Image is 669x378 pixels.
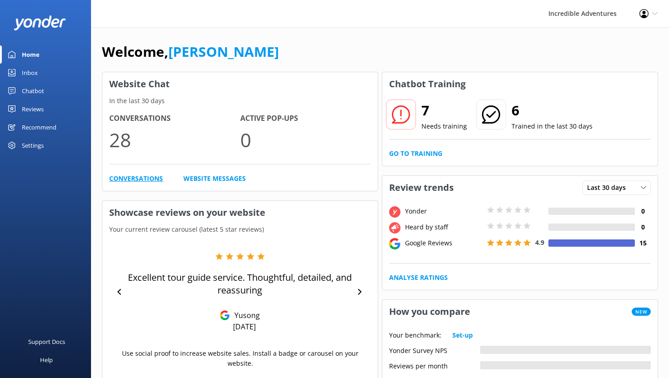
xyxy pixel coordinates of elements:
div: Support Docs [28,333,65,351]
p: 0 [240,124,371,155]
div: Yonder Survey NPS [389,346,480,354]
h3: Review trends [382,176,461,199]
div: Chatbot [22,82,44,100]
h3: Chatbot Training [382,72,472,96]
div: Reviews [22,100,44,118]
p: Yusong [230,310,260,320]
h3: Showcase reviews on your website [102,201,378,224]
img: yonder-white-logo.png [14,15,66,30]
h3: How you compare [382,300,477,323]
p: [DATE] [233,322,256,332]
div: Settings [22,136,44,154]
h4: 15 [635,238,651,248]
p: Needs training [421,121,467,131]
p: 28 [109,124,240,155]
div: Heard by staff [403,222,485,232]
div: Google Reviews [403,238,485,248]
h2: 7 [421,99,467,121]
a: Analyse Ratings [389,273,448,283]
p: Your benchmark: [389,330,441,340]
div: Help [40,351,53,369]
p: Your current review carousel (latest 5 star reviews) [102,224,378,234]
h4: 0 [635,206,651,216]
div: Home [22,45,40,64]
p: Use social proof to increase website sales. Install a badge or carousel on your website. [109,348,371,369]
h1: Welcome, [102,41,279,63]
span: New [632,308,651,316]
div: Yonder [403,206,485,216]
a: Conversations [109,174,163,184]
h4: Conversations [109,113,240,124]
h4: 0 [635,222,651,232]
span: 4.9 [535,238,544,247]
a: Website Messages [183,174,246,184]
h3: Website Chat [102,72,378,96]
a: Set-up [452,330,473,340]
p: Excellent tour guide service. Thoughtful, detailed, and reassuring [127,271,353,297]
h4: Active Pop-ups [240,113,371,124]
p: In the last 30 days [102,96,378,106]
p: Trained in the last 30 days [512,121,593,131]
div: Reviews per month [389,361,480,369]
img: Google Reviews [220,310,230,320]
div: Recommend [22,118,56,136]
a: Go to Training [389,149,442,159]
a: [PERSON_NAME] [168,42,279,61]
div: Inbox [22,64,38,82]
h2: 6 [512,99,593,121]
span: Last 30 days [587,183,631,193]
